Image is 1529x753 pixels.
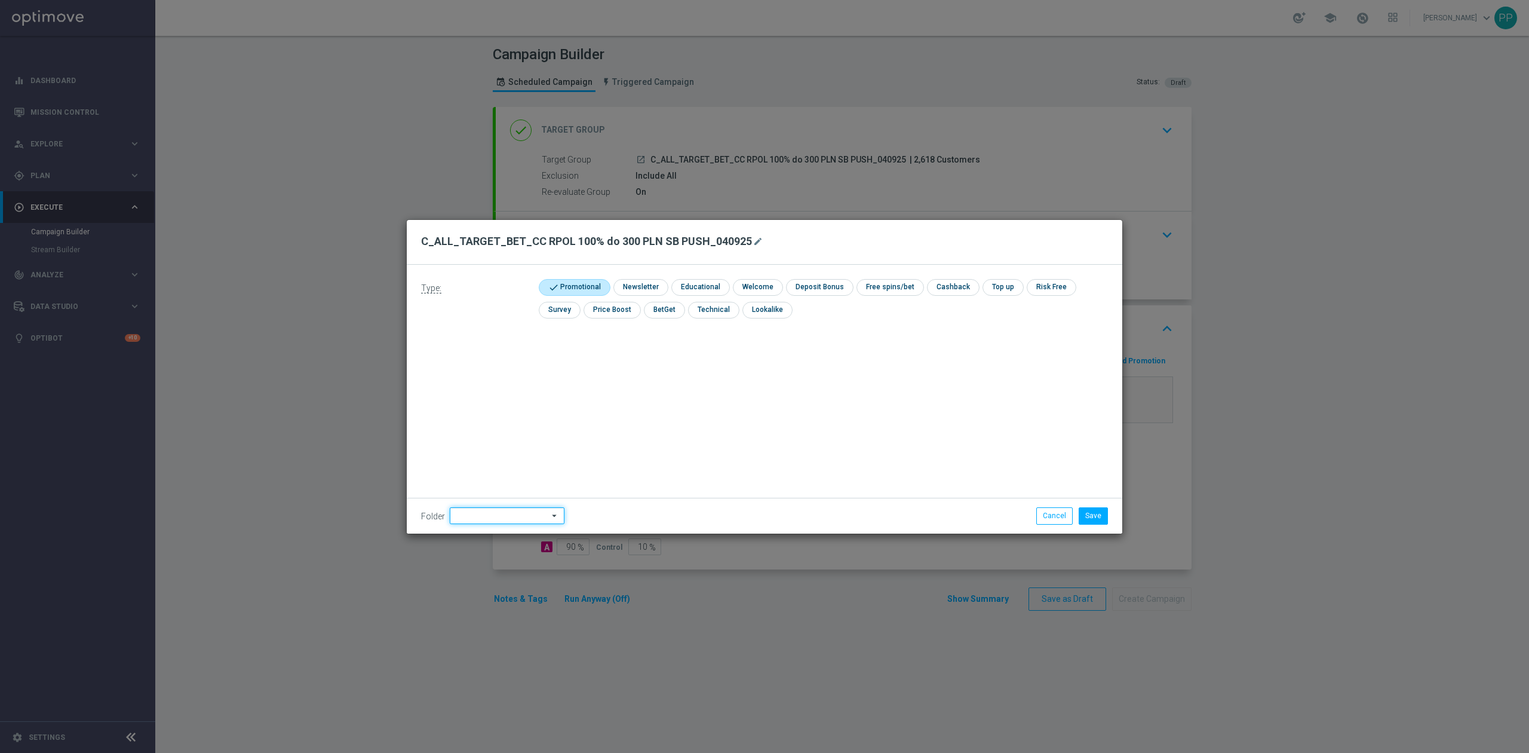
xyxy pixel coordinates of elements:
h2: C_ALL_TARGET_BET_CC RPOL 100% do 300 PLN SB PUSH_040925 [421,234,752,249]
button: Cancel [1036,507,1073,524]
i: mode_edit [753,237,763,246]
label: Folder [421,512,445,522]
span: Type: [421,283,441,293]
button: mode_edit [752,234,767,249]
button: Save [1079,507,1108,524]
i: arrow_drop_down [549,508,561,524]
